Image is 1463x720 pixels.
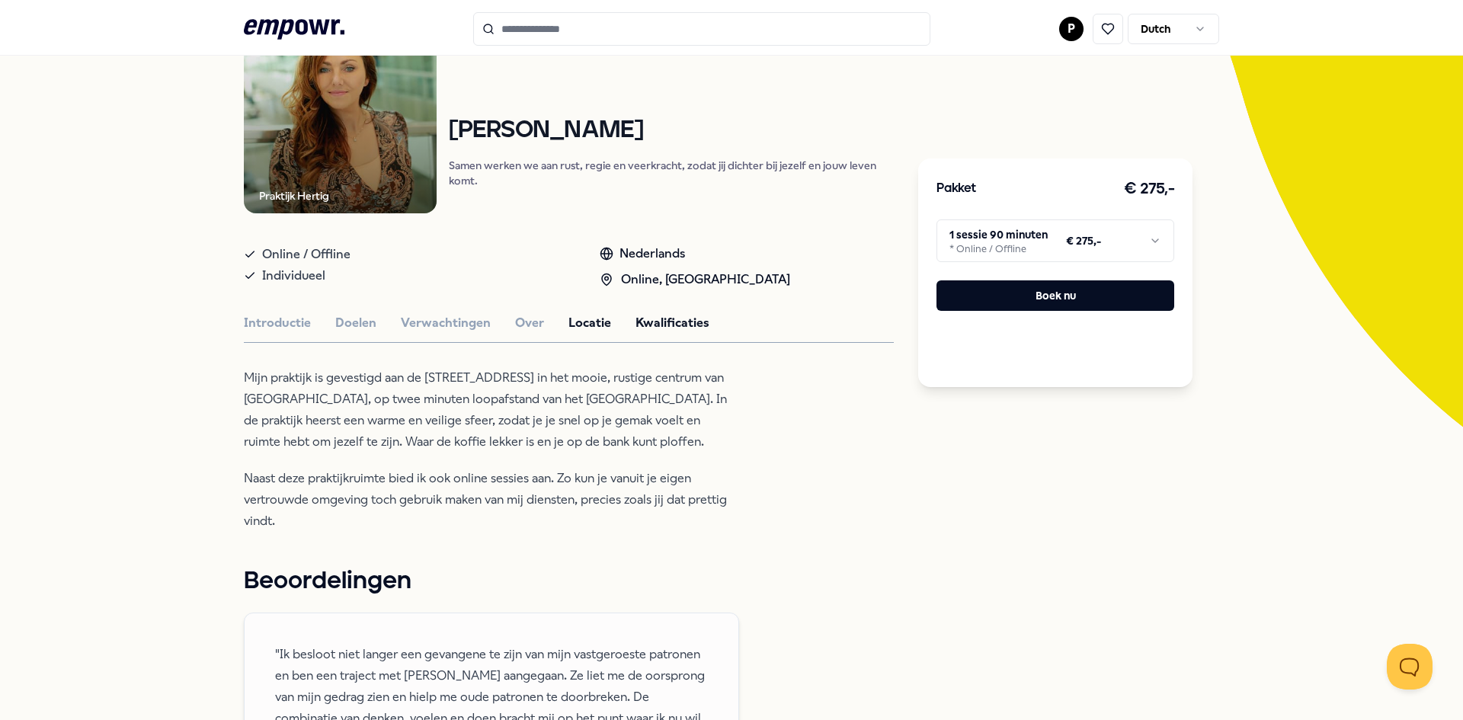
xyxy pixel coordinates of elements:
[1059,17,1084,41] button: P
[1124,177,1175,201] h3: € 275,-
[244,21,437,214] img: Product Image
[244,367,739,453] p: Mijn praktijk is gevestigd aan de [STREET_ADDRESS] in het mooie, rustige centrum van [GEOGRAPHIC_...
[515,313,544,333] button: Over
[262,244,351,265] span: Online / Offline
[449,117,895,144] h1: [PERSON_NAME]
[449,158,895,188] p: Samen werken we aan rust, regie en veerkracht, zodat jij dichter bij jezelf en jouw leven komt.
[259,187,329,204] div: Praktijk Hertig
[244,562,894,600] h1: Beoordelingen
[600,244,790,264] div: Nederlands
[936,179,976,199] h3: Pakket
[401,313,491,333] button: Verwachtingen
[568,313,611,333] button: Locatie
[244,468,739,532] p: Naast deze praktijkruimte bied ik ook online sessies aan. Zo kun je vanuit je eigen vertrouwde om...
[936,280,1174,311] button: Boek nu
[473,12,930,46] input: Search for products, categories or subcategories
[244,313,311,333] button: Introductie
[335,313,376,333] button: Doelen
[635,313,709,333] button: Kwalificaties
[1387,644,1433,690] iframe: Help Scout Beacon - Open
[600,270,790,290] div: Online, [GEOGRAPHIC_DATA]
[262,265,325,286] span: Individueel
